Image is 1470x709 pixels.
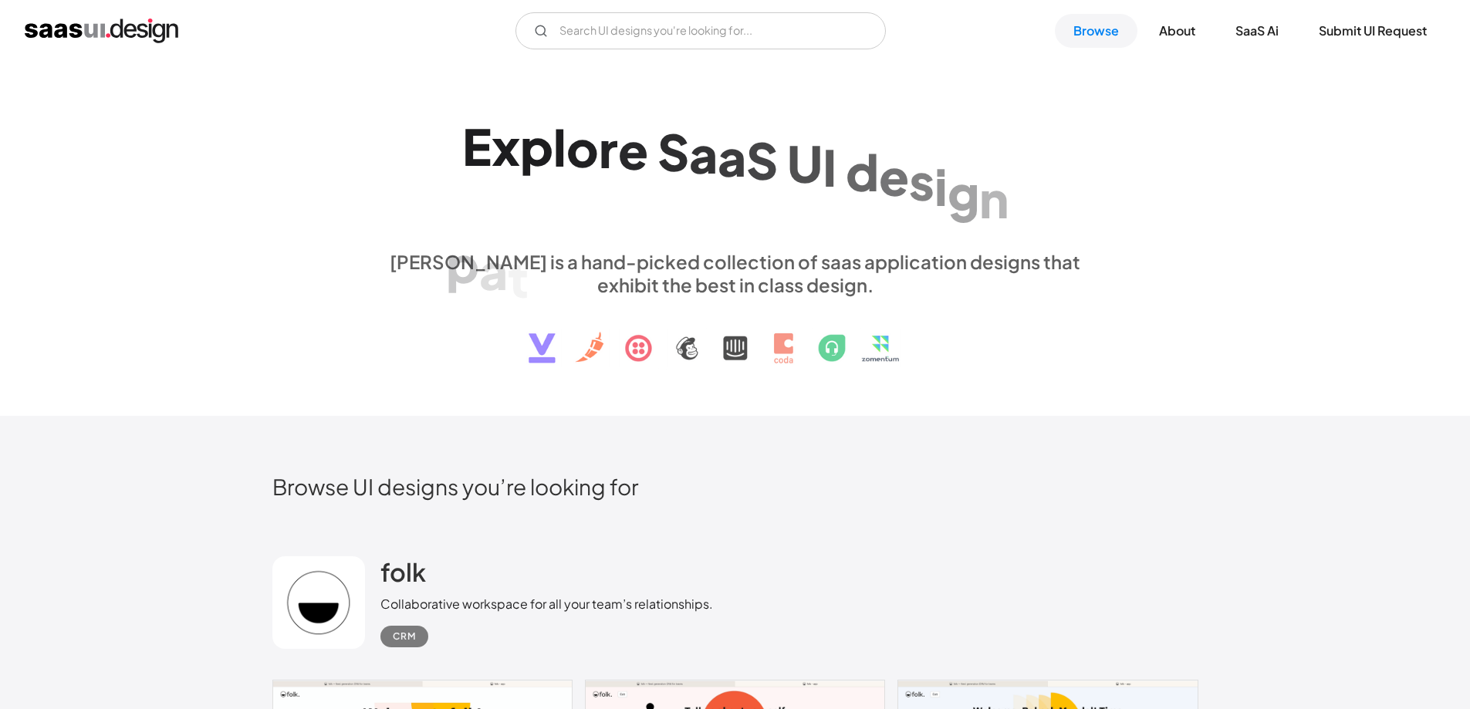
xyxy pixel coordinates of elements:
div: o [566,117,599,177]
div: U [787,133,823,193]
div: d [846,141,879,201]
div: [PERSON_NAME] is a hand-picked collection of saas application designs that exhibit the best in cl... [380,250,1090,296]
form: Email Form [515,12,886,49]
div: l [553,116,566,176]
div: g [948,162,979,221]
div: e [618,120,648,179]
a: SaaS Ai [1217,14,1297,48]
div: S [657,122,689,181]
div: a [689,124,718,184]
a: folk [380,556,426,595]
div: a [479,241,508,300]
div: S [746,130,778,189]
div: a [718,127,746,186]
img: text, icon, saas logo [502,296,969,376]
div: E [462,116,492,176]
div: p [446,235,479,294]
a: About [1141,14,1214,48]
div: p [520,116,553,176]
div: s [909,151,934,211]
a: home [25,19,178,43]
div: e [879,146,909,205]
h2: folk [380,556,426,587]
div: x [492,116,520,176]
div: I [823,137,836,197]
a: Browse [1055,14,1137,48]
div: n [979,168,1009,228]
div: Collaborative workspace for all your team’s relationships. [380,595,713,613]
div: t [508,248,529,308]
h2: Browse UI designs you’re looking for [272,473,1198,500]
div: CRM [393,627,416,646]
h1: Explore SaaS UI design patterns & interactions. [380,116,1090,235]
input: Search UI designs you're looking for... [515,12,886,49]
a: Submit UI Request [1300,14,1445,48]
div: i [934,157,948,216]
div: r [599,118,618,177]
